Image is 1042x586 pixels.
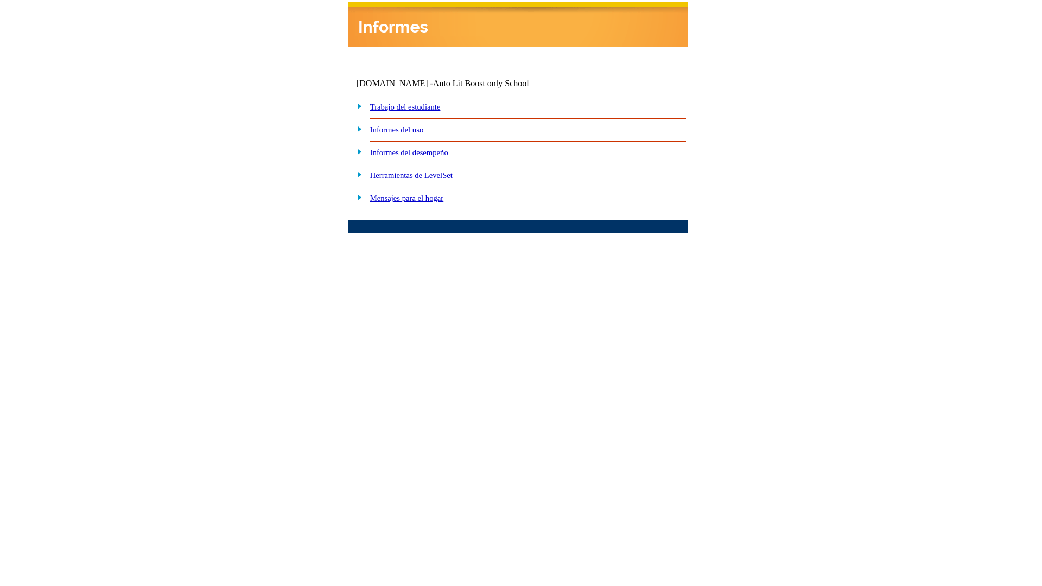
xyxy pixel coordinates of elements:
[348,2,688,47] img: header
[370,103,441,111] a: Trabajo del estudiante
[433,79,529,88] nobr: Auto Lit Boost only School
[351,101,363,111] img: plus.gif
[370,125,424,134] a: Informes del uso
[351,124,363,133] img: plus.gif
[351,146,363,156] img: plus.gif
[357,79,556,88] td: [DOMAIN_NAME] -
[370,194,444,202] a: Mensajes para el hogar
[351,169,363,179] img: plus.gif
[370,148,448,157] a: Informes del desempeño
[351,192,363,202] img: plus.gif
[370,171,453,180] a: Herramientas de LevelSet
